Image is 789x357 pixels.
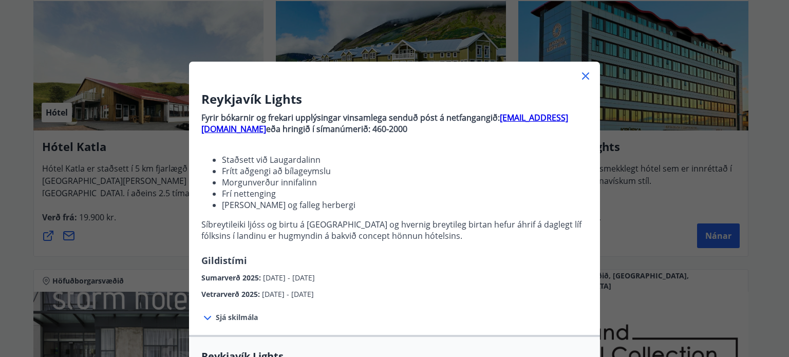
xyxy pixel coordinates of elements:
span: Vetrarverð 2025 : [201,289,262,299]
span: Sjá skilmála [216,312,258,323]
a: [EMAIL_ADDRESS][DOMAIN_NAME] [201,112,568,135]
li: [PERSON_NAME] og falleg herbergi [222,199,588,211]
p: Síbreytileiki ljóss og birtu á [GEOGRAPHIC_DATA] og hvernig breytileg birtan hefur áhrif á dagleg... [201,219,588,241]
li: Morgunverður innifalinn [222,177,588,188]
h3: Reykjavík Lights [201,90,588,108]
strong: eða hringið í símanúmerið: 460-2000 [266,123,407,135]
span: Sumarverð 2025 : [201,273,263,283]
strong: Fyrir bókarnir og frekari upplýsingar vinsamlega senduð póst á netfangangið: [201,112,500,123]
span: [DATE] - [DATE] [263,273,315,283]
li: Staðsett við Laugardalinn [222,154,588,165]
li: Frítt aðgengi að bílageymslu [222,165,588,177]
span: Gildistími [201,254,247,267]
span: [DATE] - [DATE] [262,289,314,299]
li: Frí nettenging [222,188,588,199]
